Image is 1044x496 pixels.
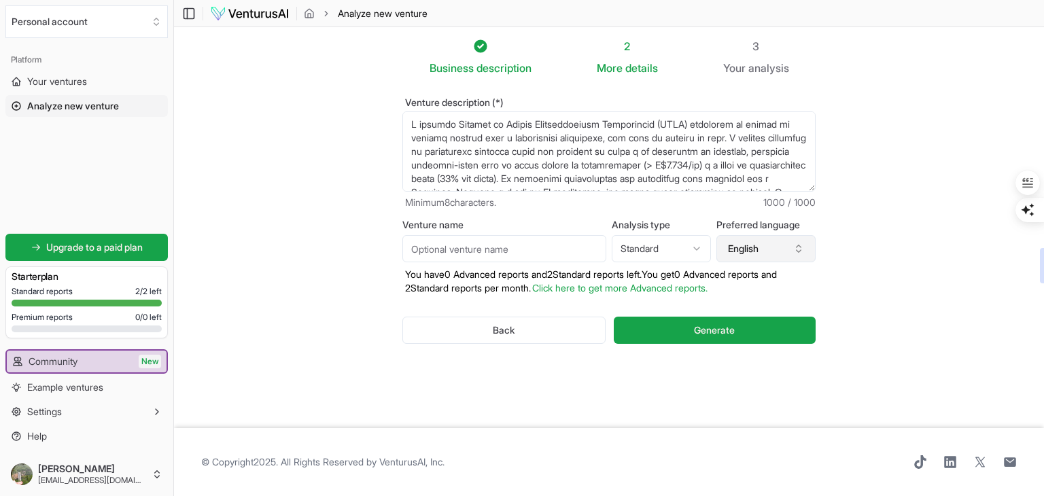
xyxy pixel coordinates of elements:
[12,270,162,283] h3: Starter plan
[597,38,658,54] div: 2
[38,475,146,486] span: [EMAIL_ADDRESS][DOMAIN_NAME]
[5,401,168,423] button: Settings
[402,235,606,262] input: Optional venture name
[46,241,143,254] span: Upgrade to a paid plan
[5,49,168,71] div: Platform
[402,317,606,344] button: Back
[27,405,62,419] span: Settings
[716,220,816,230] label: Preferred language
[405,196,496,209] span: Minimum 8 characters.
[7,351,167,372] a: CommunityNew
[201,455,445,469] span: © Copyright 2025 . All Rights Reserved by .
[402,98,816,107] label: Venture description (*)
[27,429,47,443] span: Help
[5,5,168,38] button: Select an organization
[11,463,33,485] img: ACg8ocIwVgypUfmifFEIZxpPXwmdPaCL_xKaj30dao9mbWRjTJ2RTOEW=s96-c
[139,355,161,368] span: New
[12,312,73,323] span: Premium reports
[532,282,708,294] a: Click here to get more Advanced reports.
[5,95,168,117] a: Analyze new venture
[29,355,77,368] span: Community
[135,312,162,323] span: 0 / 0 left
[402,268,816,295] p: You have 0 Advanced reports and 2 Standard reports left. Y ou get 0 Advanced reports and 2 Standa...
[748,61,789,75] span: analysis
[612,220,711,230] label: Analysis type
[27,380,103,394] span: Example ventures
[12,286,73,297] span: Standard reports
[338,7,428,20] span: Analyze new venture
[304,7,428,20] nav: breadcrumb
[763,196,816,209] span: 1000 / 1000
[723,38,789,54] div: 3
[379,456,442,467] a: VenturusAI, Inc
[5,458,168,491] button: [PERSON_NAME][EMAIL_ADDRESS][DOMAIN_NAME]
[430,60,474,76] span: Business
[614,317,816,344] button: Generate
[694,323,735,337] span: Generate
[723,60,746,76] span: Your
[402,220,606,230] label: Venture name
[597,60,623,76] span: More
[210,5,290,22] img: logo
[476,61,532,75] span: description
[5,234,168,261] a: Upgrade to a paid plan
[5,376,168,398] a: Example ventures
[625,61,658,75] span: details
[27,75,87,88] span: Your ventures
[27,99,119,113] span: Analyze new venture
[716,235,816,262] button: English
[135,286,162,297] span: 2 / 2 left
[5,425,168,447] a: Help
[38,463,146,475] span: [PERSON_NAME]
[5,71,168,92] a: Your ventures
